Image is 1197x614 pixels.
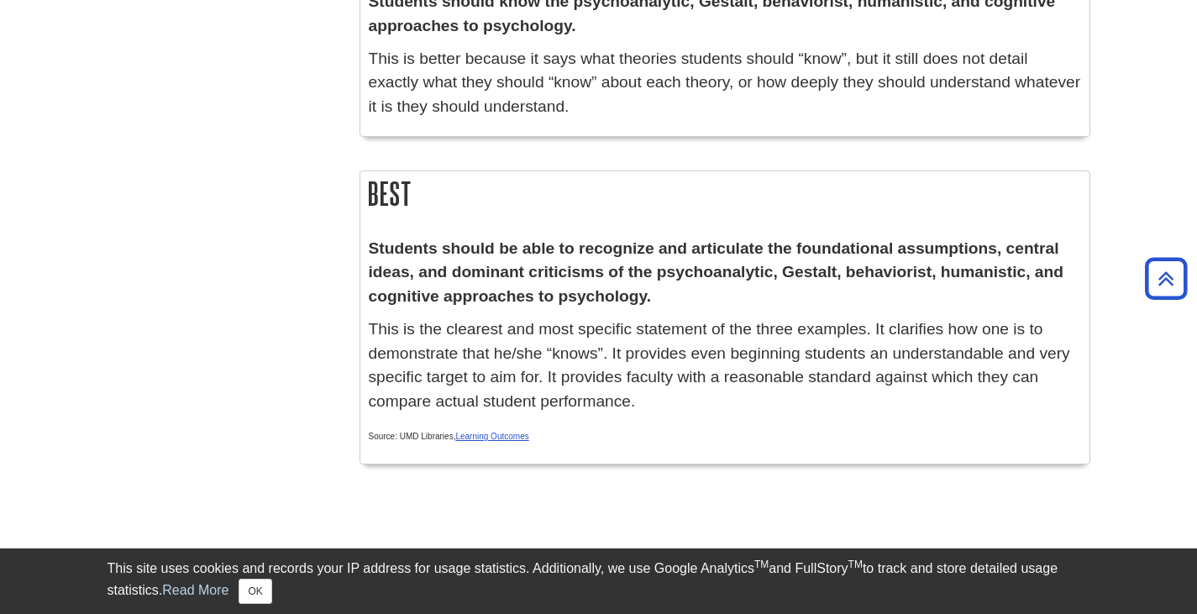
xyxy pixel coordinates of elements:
strong: Students should be able to recognize and articulate the foundational assumptions, central ideas, ... [369,239,1063,306]
a: Read More [162,583,228,597]
a: Back to Top [1139,267,1193,290]
span: Source: UMD Libraries, [369,432,529,441]
sup: TM [754,559,769,570]
button: Close [239,579,271,604]
h2: Best [360,171,1089,216]
p: This is better because it says what theories students should “know”, but it still does not detail... [369,47,1081,119]
a: Learning Outcomes [455,432,528,441]
sup: TM [848,559,863,570]
p: This is the clearest and most specific statement of the three examples. It clarifies how one is t... [369,317,1081,414]
div: This site uses cookies and records your IP address for usage statistics. Additionally, we use Goo... [108,559,1090,604]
